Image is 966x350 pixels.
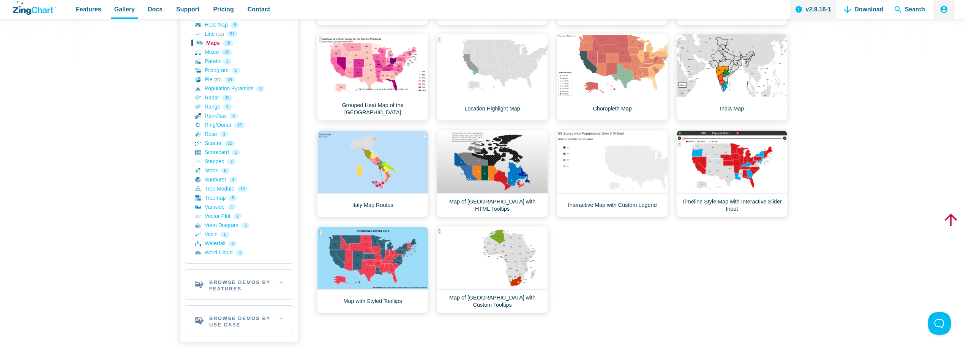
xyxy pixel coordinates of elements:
span: Support [176,4,199,14]
a: Grouped Heat Map of the [GEOGRAPHIC_DATA] [317,34,428,121]
span: Contact [248,4,270,14]
h2: Browse Demos By Features [185,270,293,300]
span: Features [76,4,101,14]
a: Interactive Map with Custom Legend [557,130,668,217]
span: Docs [148,4,163,14]
a: Timeline Style Map with Interactive Slider Input [676,130,788,217]
a: India Map [676,34,788,121]
h2: Browse Demos By Use Case [185,306,293,336]
a: Map of [GEOGRAPHIC_DATA] with Custom Tooltips [437,226,548,313]
span: Pricing [213,4,234,14]
span: Gallery [114,4,135,14]
a: Italy Map Routes [317,130,428,217]
a: Choropleth Map [557,34,668,121]
a: Map with Styled Tooltips [317,226,428,313]
a: Location Highlight Map [437,34,548,121]
a: ZingChart Logo. Click to return to the homepage [13,1,56,15]
iframe: Toggle Customer Support [928,312,951,335]
a: Map of [GEOGRAPHIC_DATA] with HTML Tooltips [437,130,548,217]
